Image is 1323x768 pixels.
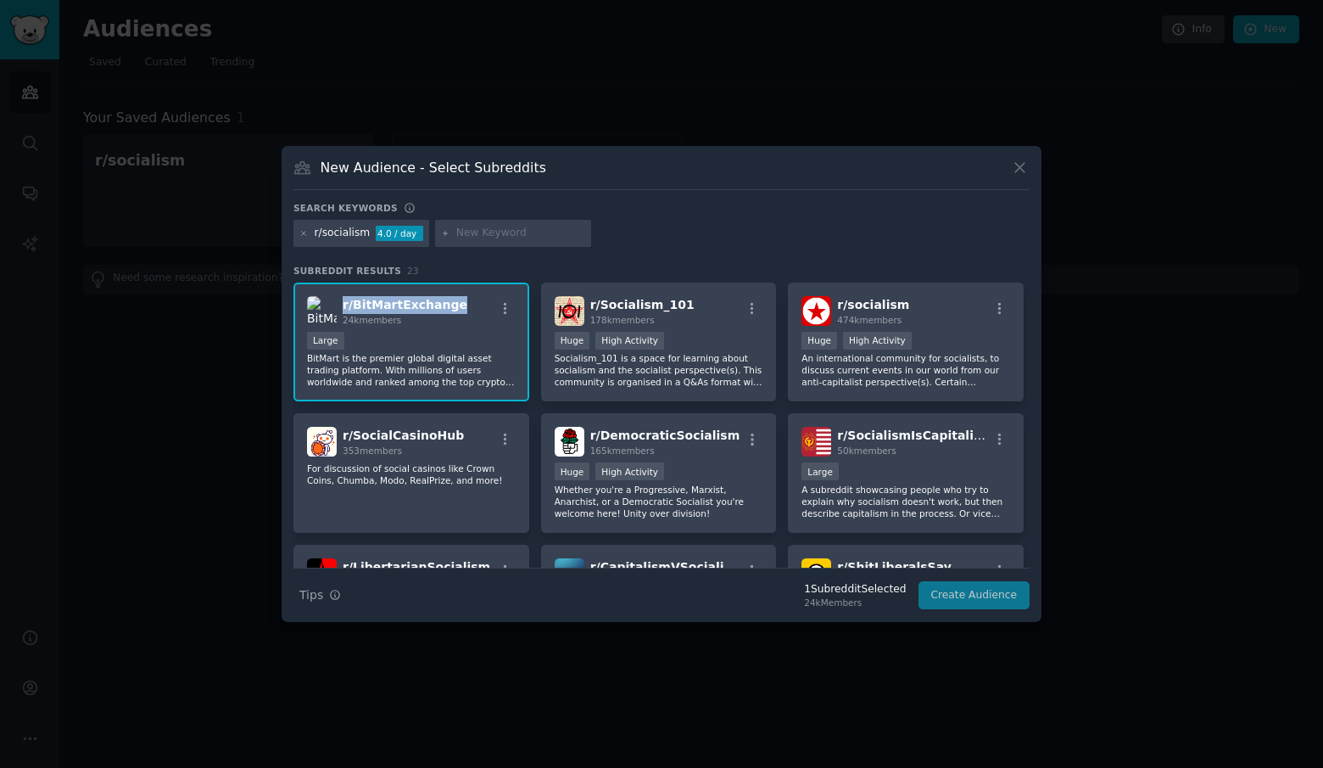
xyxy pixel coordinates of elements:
img: BitMartExchange [307,296,337,326]
span: r/ socialism [837,298,909,311]
span: r/ LibertarianSocialism [343,560,490,574]
div: High Activity [843,332,912,350]
span: r/ Socialism_101 [590,298,695,311]
div: Large [801,462,839,480]
span: 474k members [837,315,902,325]
span: 50k members [837,446,896,456]
span: r/ BitMartExchange [343,298,467,311]
img: LibertarianSocialism [307,558,337,588]
div: Huge [555,462,590,480]
img: SocialismIsCapitalism [801,427,831,457]
span: r/ SocialCasinoHub [343,429,464,442]
div: 1 Subreddit Selected [804,582,906,597]
span: 353 members [343,446,402,456]
div: Large [307,332,344,350]
img: Socialism_101 [555,296,584,326]
h3: New Audience - Select Subreddits [321,159,546,177]
div: High Activity [595,332,664,350]
span: r/ ShitLiberalsSay [837,560,952,574]
div: Huge [801,332,837,350]
span: 165k members [590,446,655,456]
p: A subreddit showcasing people who try to explain why socialism doesn't work, but then describe ca... [801,484,1010,519]
img: socialism [801,296,831,326]
p: An international community for socialists, to discuss current events in our world from our anti-c... [801,352,1010,388]
span: 23 [407,266,419,276]
p: BitMart is the premier global digital asset trading platform. With millions of users worldwide an... [307,352,516,388]
div: Huge [555,332,590,350]
span: r/ CapitalismVSocialism [590,560,744,574]
span: r/ DemocraticSocialism [590,429,740,442]
p: For discussion of social casinos like Crown Coins, Chumba, Modo, RealPrize, and more! [307,462,516,486]
span: 24k members [343,315,401,325]
div: High Activity [595,462,664,480]
div: r/socialism [315,226,371,241]
button: Tips [293,580,347,610]
span: r/ SocialismIsCapitalism [837,429,993,442]
div: 24k Members [804,597,906,608]
img: CapitalismVSocialism [555,558,584,588]
span: Tips [299,586,323,604]
img: ShitLiberalsSay [801,558,831,588]
p: Whether you're a Progressive, Marxist, Anarchist, or a Democratic Socialist you're welcome here! ... [555,484,763,519]
div: 4.0 / day [376,226,423,241]
h3: Search keywords [293,202,398,214]
input: New Keyword [456,226,585,241]
img: SocialCasinoHub [307,427,337,457]
p: Socialism_101 is a space for learning about socialism and the socialist perspective(s). This comm... [555,352,763,388]
img: DemocraticSocialism [555,427,584,457]
span: Subreddit Results [293,265,401,277]
span: 178k members [590,315,655,325]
